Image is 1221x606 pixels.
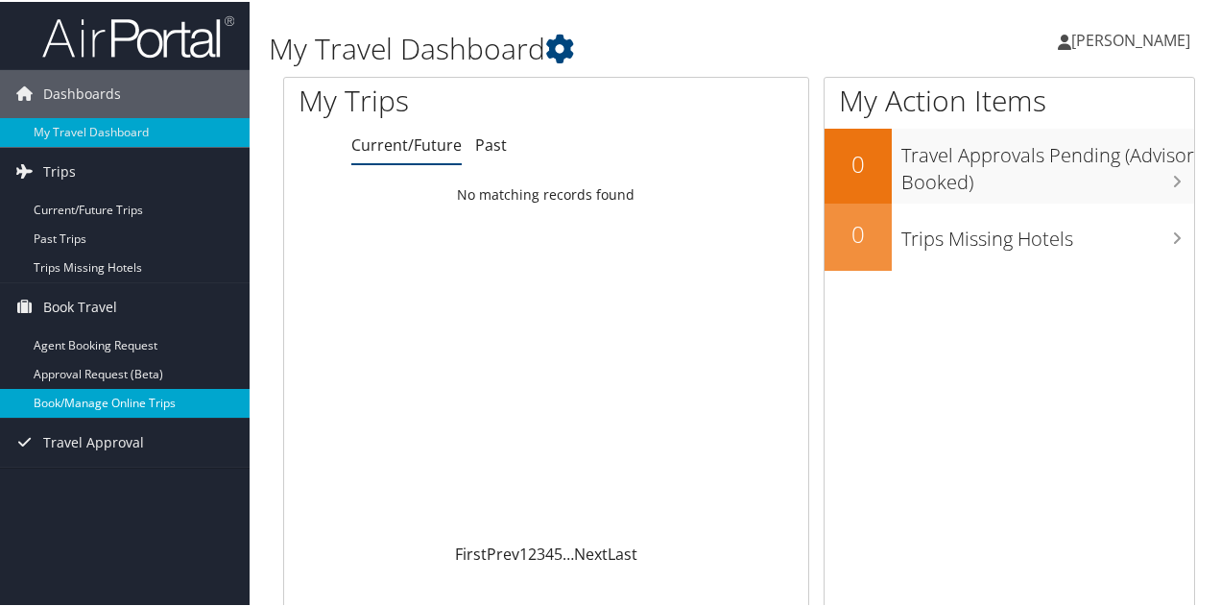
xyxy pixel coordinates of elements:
[537,542,545,563] a: 3
[43,146,76,194] span: Trips
[574,542,608,563] a: Next
[825,127,1194,201] a: 0Travel Approvals Pending (Advisor Booked)
[1071,28,1190,49] span: [PERSON_NAME]
[901,214,1194,251] h3: Trips Missing Hotels
[351,133,462,154] a: Current/Future
[825,216,892,249] h2: 0
[284,176,808,210] td: No matching records found
[608,542,637,563] a: Last
[825,79,1194,119] h1: My Action Items
[269,27,896,67] h1: My Travel Dashboard
[528,542,537,563] a: 2
[487,542,519,563] a: Prev
[901,131,1194,194] h3: Travel Approvals Pending (Advisor Booked)
[545,542,554,563] a: 4
[42,12,234,58] img: airportal-logo.png
[563,542,574,563] span: …
[43,281,117,329] span: Book Travel
[455,542,487,563] a: First
[825,146,892,179] h2: 0
[43,68,121,116] span: Dashboards
[519,542,528,563] a: 1
[554,542,563,563] a: 5
[825,202,1194,269] a: 0Trips Missing Hotels
[299,79,575,119] h1: My Trips
[475,133,507,154] a: Past
[43,417,144,465] span: Travel Approval
[1058,10,1209,67] a: [PERSON_NAME]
